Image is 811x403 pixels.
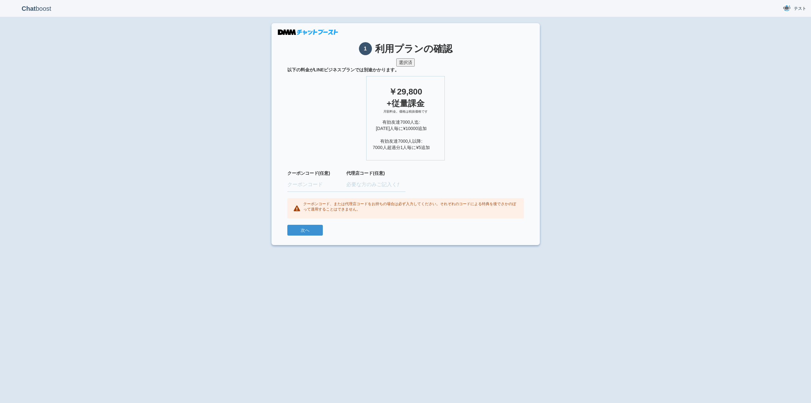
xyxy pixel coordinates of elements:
input: 必要な方のみご記入ください [346,178,405,192]
div: ￥29,800 +従量課金 [373,86,438,109]
button: 選択済 [396,58,415,67]
button: 次へ [287,225,323,236]
span: 以下の料金がLINEビジネスプランでは別途かかります。 [287,67,524,73]
p: boost [5,1,68,16]
b: Chat [22,5,35,12]
div: 月額料金。価格は税抜価格です [373,109,438,119]
div: 有効友達7000人迄: [DATE]人毎に¥10000追加 有効友達7000人以降: 7000人超過分1人毎に¥5追加 [373,119,438,151]
span: テスト [794,5,806,12]
label: クーポンコード(任意) [287,170,347,176]
img: User Image [783,4,791,12]
h1: 利用プランの確認 [287,42,524,55]
label: 代理店コード(任意) [346,170,405,176]
span: 1 [359,42,372,55]
p: クーポンコード、または代理店コードをお持ちの場合は必ず入力してください。それぞれのコードによる特典を後でさかのぼって適用することはできません。 [303,201,518,212]
img: DMMチャットブースト [278,29,338,35]
input: クーポンコード [287,178,347,192]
